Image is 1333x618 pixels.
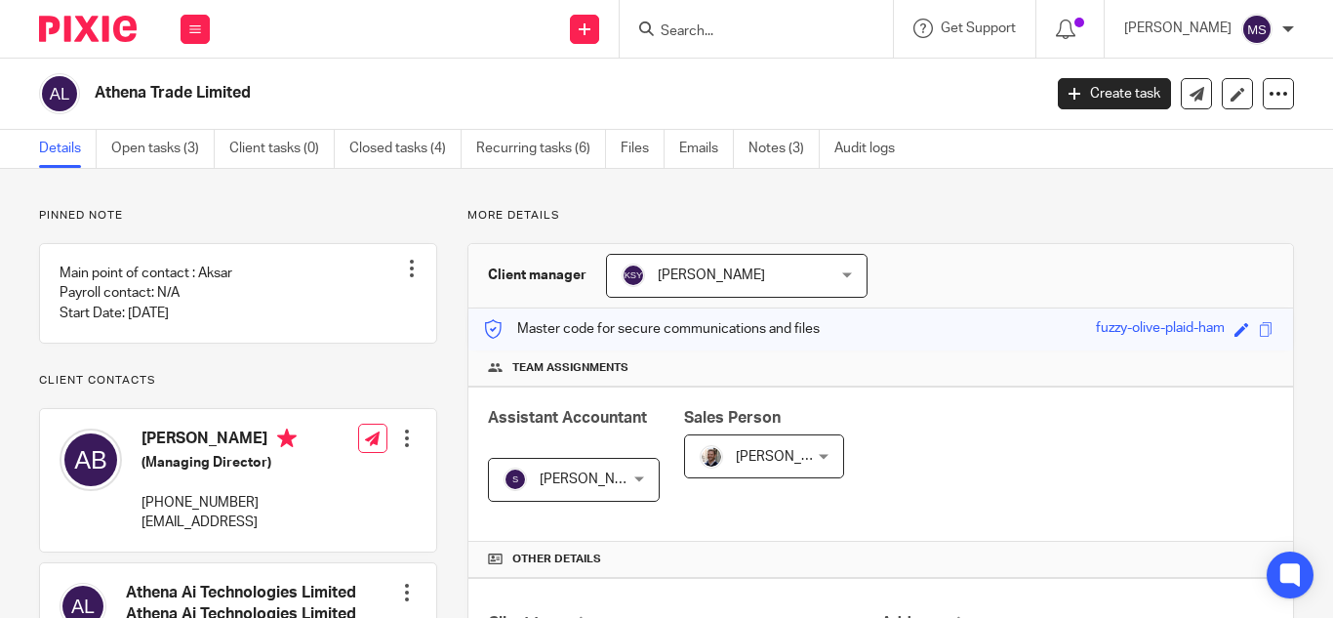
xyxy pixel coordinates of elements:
a: Open tasks (3) [111,130,215,168]
a: Closed tasks (4) [349,130,462,168]
p: [PERSON_NAME] [1124,19,1232,38]
p: Pinned note [39,208,437,224]
div: fuzzy-olive-plaid-ham [1096,318,1225,341]
span: [PERSON_NAME] [736,450,843,464]
img: Matt%20Circle.png [700,445,723,469]
a: Create task [1058,78,1171,109]
a: Emails [679,130,734,168]
span: Assistant Accountant [488,410,647,426]
p: Master code for secure communications and files [483,319,820,339]
a: Details [39,130,97,168]
span: [PERSON_NAME] S [540,473,659,486]
span: Team assignments [512,360,628,376]
h5: (Managing Director) [141,453,297,473]
a: Notes (3) [748,130,820,168]
img: svg%3E [622,264,645,287]
img: svg%3E [1241,14,1272,45]
p: Client contacts [39,373,437,389]
span: Get Support [941,21,1016,35]
i: Primary [277,429,297,448]
img: svg%3E [39,73,80,114]
img: svg%3E [60,429,122,491]
a: Recurring tasks (6) [476,130,606,168]
h3: Client manager [488,266,586,285]
h4: [PERSON_NAME] [141,429,297,453]
input: Search [659,23,834,41]
a: Audit logs [834,130,909,168]
span: Sales Person [684,410,781,426]
a: Files [621,130,665,168]
p: [PHONE_NUMBER] [141,493,297,513]
p: [EMAIL_ADDRESS] [141,513,297,532]
span: [PERSON_NAME] [658,268,765,282]
img: Pixie [39,16,137,42]
h2: Athena Trade Limited [95,83,842,103]
p: More details [467,208,1294,224]
a: Client tasks (0) [229,130,335,168]
span: Other details [512,552,601,567]
img: svg%3E [504,468,527,491]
